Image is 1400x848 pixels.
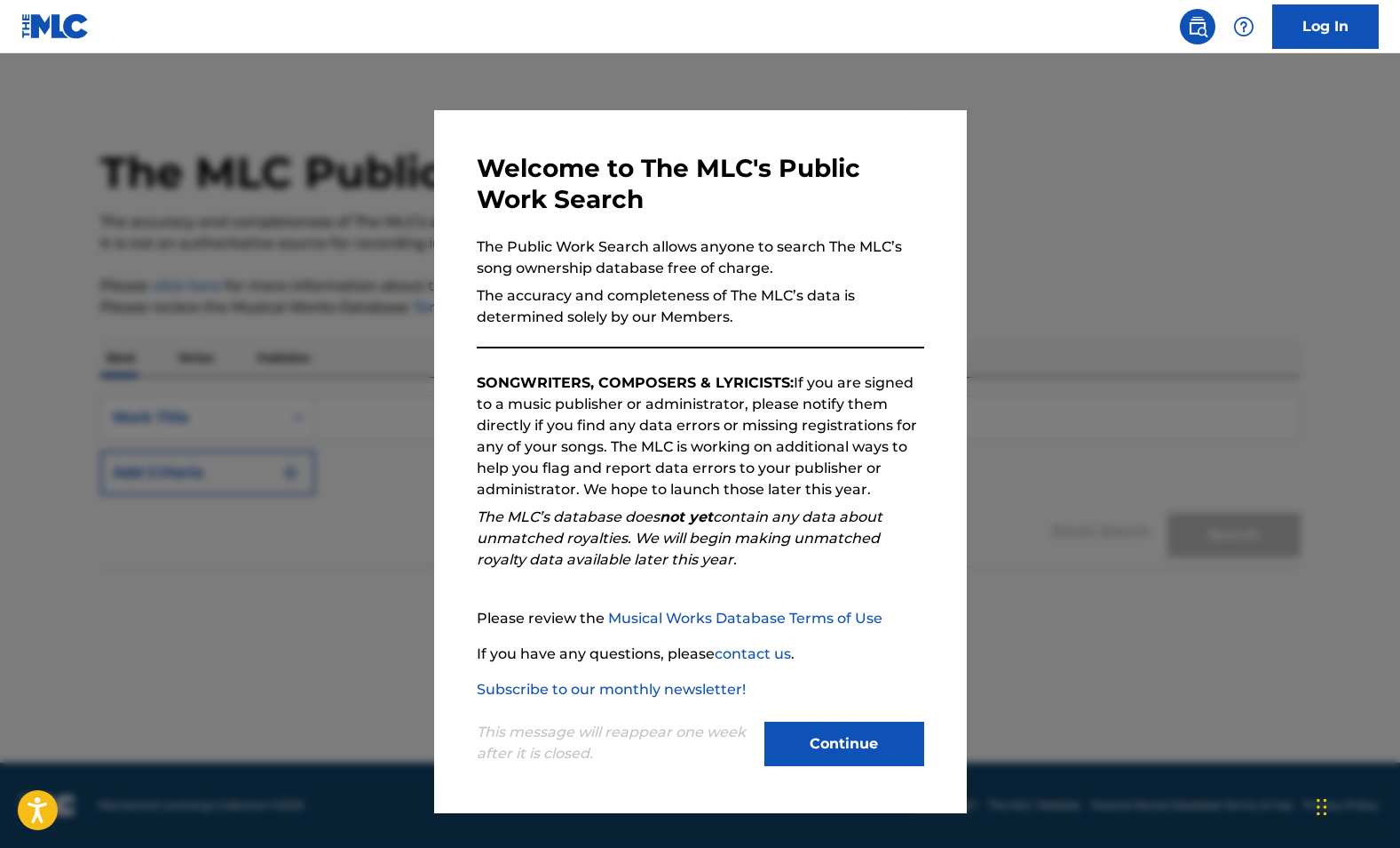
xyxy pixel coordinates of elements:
a: contact us [715,645,791,662]
strong: not yet [660,508,713,525]
strong: SONGWRITERS, COMPOSERS & LYRICISTS: [477,374,794,391]
a: Public Search [1180,9,1215,44]
p: This message will reappear one week after it is closed. [477,722,754,764]
img: MLC Logo [21,13,90,39]
a: Musical Works Database Terms of Use [608,610,882,627]
a: Log In [1272,4,1379,49]
p: The Public Work Search allows anyone to search The MLC’s song ownership database free of charge. [477,236,924,279]
p: The accuracy and completeness of The MLC’s data is determined solely by our Members. [477,285,924,328]
div: Drag [1317,780,1327,834]
p: If you are signed to a music publisher or administrator, please notify them directly if you find ... [477,372,924,500]
button: Continue [764,722,924,766]
img: search [1187,16,1208,37]
p: If you have any questions, please . [477,644,924,665]
img: help [1233,16,1254,37]
h3: Welcome to The MLC's Public Work Search [477,153,924,215]
p: Please review the [477,608,924,629]
iframe: Chat Widget [1311,763,1400,848]
em: The MLC’s database does contain any data about unmatched royalties. We will begin making unmatche... [477,508,882,568]
a: Subscribe to our monthly newsletter! [477,681,746,698]
div: Help [1226,9,1262,44]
